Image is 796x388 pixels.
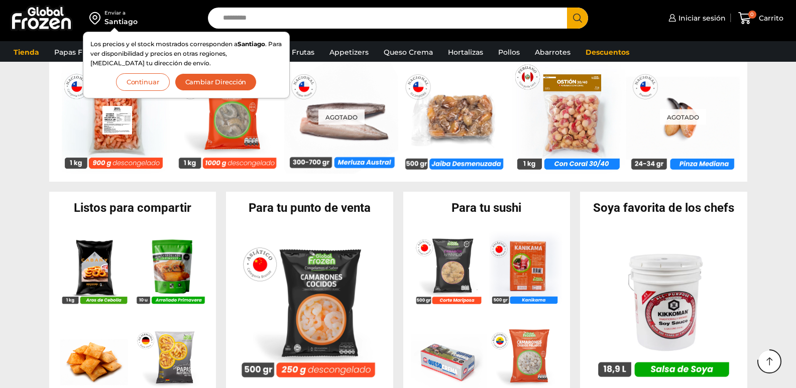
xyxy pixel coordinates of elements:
[443,43,488,62] a: Hortalizas
[736,7,786,30] a: 0 Carrito
[238,40,265,48] strong: Santiago
[580,202,747,214] h2: Soya favorita de los chefs
[49,202,216,214] h2: Listos para compartir
[493,43,525,62] a: Pollos
[175,73,257,91] button: Cambiar Dirección
[666,8,726,28] a: Iniciar sesión
[104,17,138,27] div: Santiago
[104,10,138,17] div: Enviar a
[318,109,364,125] p: Agotado
[116,73,170,91] button: Continuar
[89,10,104,27] img: address-field-icon.svg
[659,109,706,125] p: Agotado
[90,39,282,68] p: Los precios y el stock mostrados corresponden a . Para ver disponibilidad y precios en otras regi...
[9,43,44,62] a: Tienda
[379,43,438,62] a: Queso Crema
[581,43,634,62] a: Descuentos
[530,43,576,62] a: Abarrotes
[403,202,571,214] h2: Para tu sushi
[567,8,588,29] button: Search button
[756,13,783,23] span: Carrito
[324,43,374,62] a: Appetizers
[49,43,103,62] a: Papas Fritas
[226,202,393,214] h2: Para tu punto de venta
[676,13,726,23] span: Iniciar sesión
[748,11,756,19] span: 0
